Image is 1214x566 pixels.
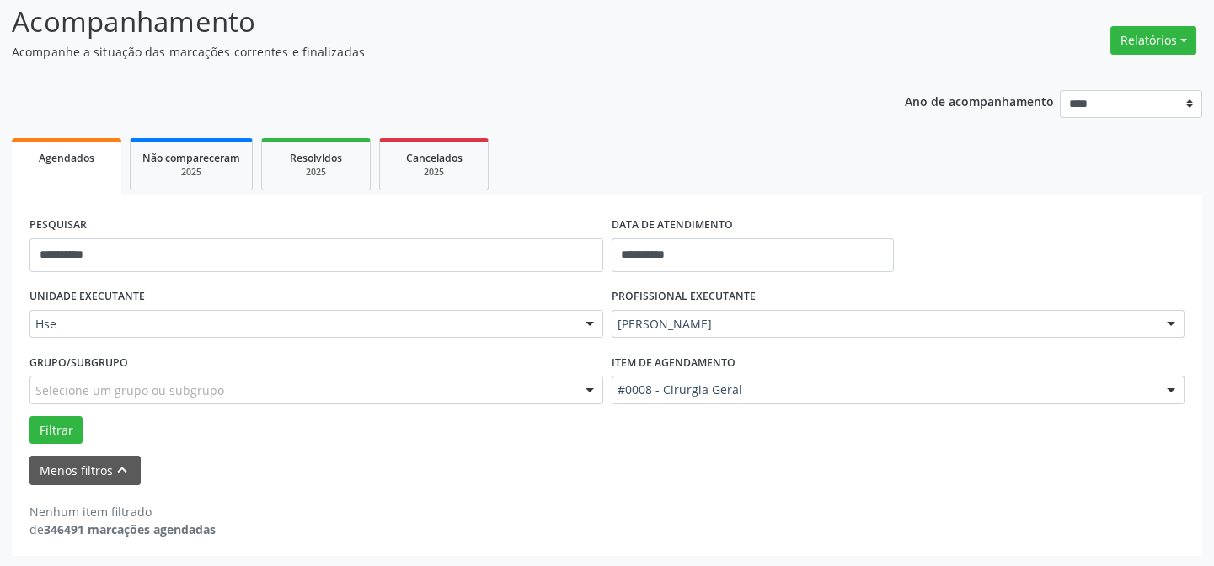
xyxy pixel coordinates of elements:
div: Nenhum item filtrado [29,503,216,521]
label: Item de agendamento [612,350,735,376]
div: 2025 [392,166,476,179]
button: Menos filtroskeyboard_arrow_up [29,456,141,485]
span: Hse [35,316,569,333]
span: Resolvidos [290,151,342,165]
div: 2025 [274,166,358,179]
button: Filtrar [29,416,83,445]
label: DATA DE ATENDIMENTO [612,212,733,238]
div: 2025 [142,166,240,179]
i: keyboard_arrow_up [113,461,131,479]
p: Ano de acompanhamento [905,90,1054,111]
p: Acompanhe a situação das marcações correntes e finalizadas [12,43,845,61]
strong: 346491 marcações agendadas [44,521,216,537]
label: PESQUISAR [29,212,87,238]
span: Não compareceram [142,151,240,165]
span: Selecione um grupo ou subgrupo [35,382,224,399]
button: Relatórios [1110,26,1196,55]
span: Cancelados [406,151,463,165]
span: [PERSON_NAME] [618,316,1151,333]
span: #0008 - Cirurgia Geral [618,382,1151,398]
label: PROFISSIONAL EXECUTANTE [612,284,756,310]
label: UNIDADE EXECUTANTE [29,284,145,310]
span: Agendados [39,151,94,165]
p: Acompanhamento [12,1,845,43]
div: de [29,521,216,538]
label: Grupo/Subgrupo [29,350,128,376]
